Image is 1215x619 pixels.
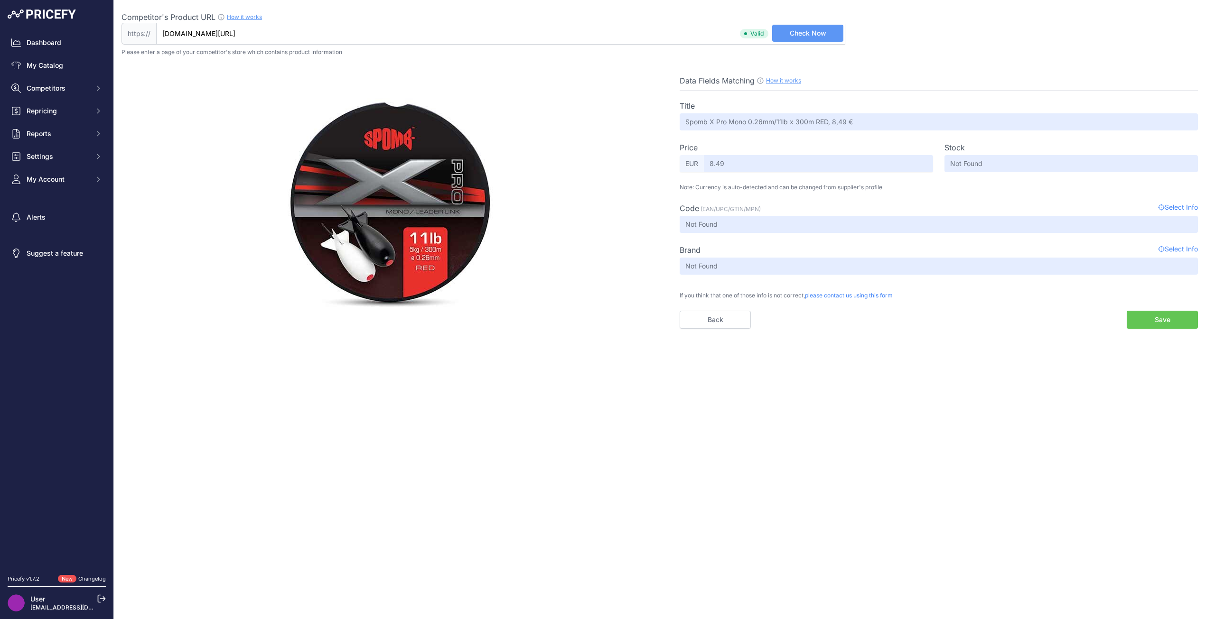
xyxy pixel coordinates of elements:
div: Pricefy v1.7.2 [8,575,39,583]
input: - [680,216,1198,233]
nav: Sidebar [8,34,106,564]
label: Title [680,100,695,111]
button: Settings [8,148,106,165]
label: Stock [944,142,965,153]
div: Keyword (traffico) [106,56,158,62]
label: Brand [680,244,701,256]
img: logo_orange.svg [15,15,23,23]
a: My Catalog [8,57,106,74]
a: Changelog [78,575,106,582]
input: www.carpelite.at/product [156,23,845,45]
span: Competitor's Product URL [121,12,215,22]
img: tab_keywords_by_traffic_grey.svg [95,55,103,63]
span: Check Now [790,28,826,38]
button: Check Now [772,25,843,42]
div: v 4.0.25 [27,15,47,23]
a: How it works [227,13,262,20]
a: Back [680,311,751,329]
span: https:// [121,23,156,45]
span: Select Info [1158,244,1198,256]
span: Select Info [1158,203,1198,214]
input: - [680,258,1198,275]
button: Reports [8,125,106,142]
button: Competitors [8,80,106,97]
span: Data Fields Matching [680,76,755,85]
input: - [704,155,933,172]
input: - [944,155,1198,172]
p: Note: Currency is auto-detected and can be changed from supplier's profile [680,184,1198,191]
span: Competitors [27,83,89,93]
button: Repricing [8,102,106,120]
span: please contact us using this form [805,292,893,299]
span: Reports [27,129,89,139]
span: Code [680,203,699,213]
a: Suggest a feature [8,245,106,262]
a: Dashboard [8,34,106,51]
div: Dominio [50,56,73,62]
p: Please enter a page of your competitor's store which contains product information [121,48,1207,56]
img: Pricefy Logo [8,9,76,19]
span: Settings [27,152,89,161]
span: (EAN/UPC/GTIN/MPN) [701,205,761,212]
label: Price [680,142,698,153]
img: website_grey.svg [15,25,23,32]
img: tab_domain_overview_orange.svg [39,55,47,63]
a: How it works [766,77,801,84]
input: - [680,113,1198,130]
p: If you think that one of those info is not correct, [680,286,1198,299]
span: New [58,575,76,583]
a: Alerts [8,209,106,226]
button: Save [1127,311,1198,329]
a: User [30,595,45,603]
span: Repricing [27,106,89,116]
a: [EMAIL_ADDRESS][DOMAIN_NAME] [30,604,130,611]
span: EUR [680,155,704,172]
button: My Account [8,171,106,188]
span: My Account [27,175,89,184]
div: Dominio: [DOMAIN_NAME] [25,25,106,32]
